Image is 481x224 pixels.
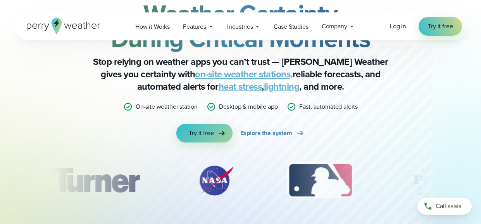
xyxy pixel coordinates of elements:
[219,102,278,111] p: Desktop & mobile app
[86,56,396,93] p: Stop relying on weather apps you can’t trust — [PERSON_NAME] Weather gives you certainty with rel...
[195,67,293,81] a: on-site weather stations,
[53,161,428,204] div: slideshow
[267,19,315,35] a: Case Studies
[419,17,462,36] a: Try it free
[399,161,461,200] img: PGA.svg
[227,22,253,31] span: Industries
[136,102,198,111] p: On-site weather station
[176,124,232,142] a: Try it free
[189,128,214,138] span: Try it free
[417,198,472,215] a: Call sales
[41,161,151,200] div: 1 of 12
[428,22,453,31] span: Try it free
[264,80,300,94] a: lightning
[41,161,151,200] img: Turner-Construction_1.svg
[279,161,361,200] div: 3 of 12
[322,22,347,31] span: Company
[183,22,206,31] span: Features
[279,161,361,200] img: MLB.svg
[188,161,242,200] div: 2 of 12
[135,22,170,31] span: How it Works
[436,201,461,211] span: Call sales
[240,128,292,138] span: Explore the system
[274,22,308,31] span: Case Studies
[299,102,358,111] p: Fast, automated alerts
[129,19,176,35] a: How it Works
[399,161,461,200] div: 4 of 12
[188,161,242,200] img: NASA.svg
[240,124,305,142] a: Explore the system
[219,80,262,94] a: heat stress
[390,22,406,31] a: Log in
